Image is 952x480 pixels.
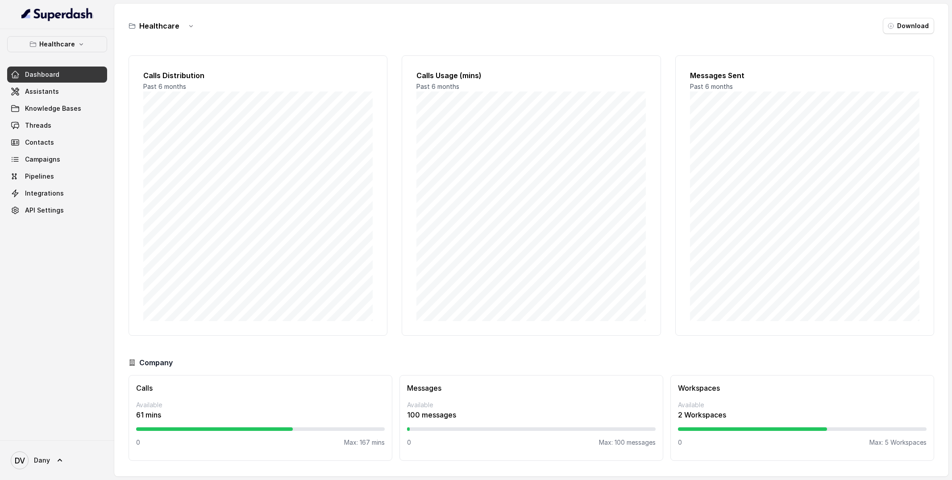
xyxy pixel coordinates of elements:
[599,438,656,447] p: Max: 100 messages
[25,70,59,79] span: Dashboard
[15,456,25,465] text: DV
[407,383,656,393] h3: Messages
[690,83,733,90] span: Past 6 months
[407,401,656,409] p: Available
[678,438,682,447] p: 0
[883,18,934,34] button: Download
[7,36,107,52] button: Healthcare
[21,7,93,21] img: light.svg
[678,401,927,409] p: Available
[136,401,385,409] p: Available
[407,409,656,420] p: 100 messages
[7,448,107,473] a: Dany
[407,438,411,447] p: 0
[39,39,75,50] p: Healthcare
[25,121,51,130] span: Threads
[690,70,919,81] h2: Messages Sent
[25,155,60,164] span: Campaigns
[344,438,385,447] p: Max: 167 mins
[7,117,107,134] a: Threads
[416,83,459,90] span: Past 6 months
[25,206,64,215] span: API Settings
[25,138,54,147] span: Contacts
[7,168,107,184] a: Pipelines
[7,100,107,117] a: Knowledge Bases
[678,383,927,393] h3: Workspaces
[139,21,179,31] h3: Healthcare
[869,438,927,447] p: Max: 5 Workspaces
[136,438,140,447] p: 0
[143,83,186,90] span: Past 6 months
[7,202,107,218] a: API Settings
[7,67,107,83] a: Dashboard
[136,383,385,393] h3: Calls
[139,357,173,368] h3: Company
[678,409,927,420] p: 2 Workspaces
[7,134,107,150] a: Contacts
[7,185,107,201] a: Integrations
[34,456,50,465] span: Dany
[25,87,59,96] span: Assistants
[25,172,54,181] span: Pipelines
[7,151,107,167] a: Campaigns
[143,70,373,81] h2: Calls Distribution
[25,104,81,113] span: Knowledge Bases
[7,83,107,100] a: Assistants
[25,189,64,198] span: Integrations
[416,70,646,81] h2: Calls Usage (mins)
[136,409,385,420] p: 61 mins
